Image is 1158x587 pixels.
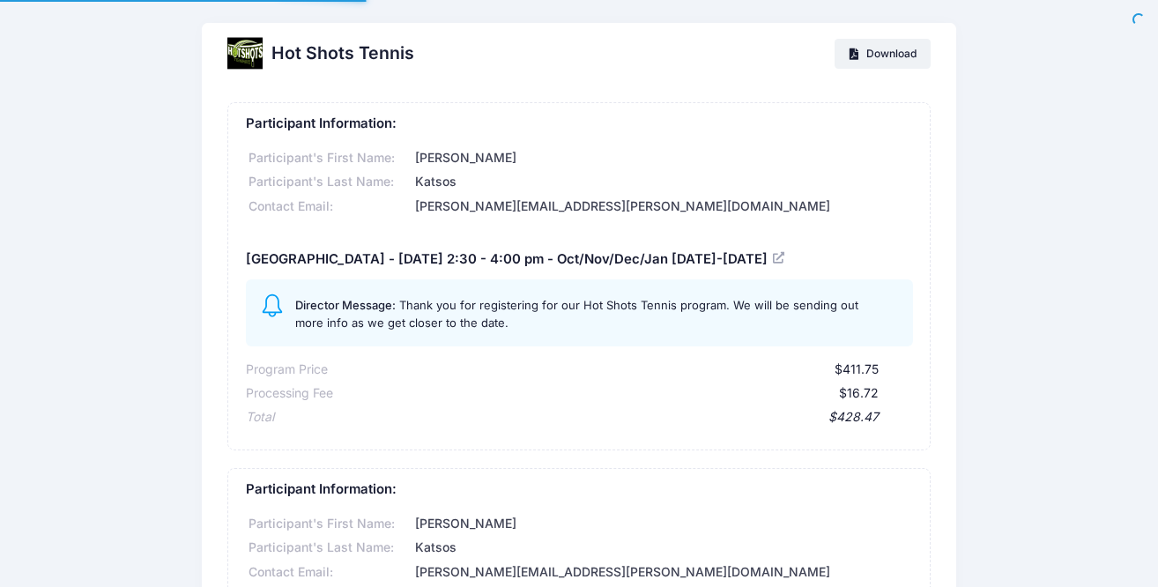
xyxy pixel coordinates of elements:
div: Processing Fee [246,384,333,403]
a: View Registration Details [773,249,787,265]
div: $16.72 [333,384,879,403]
h5: Participant Information: [246,482,913,498]
div: Contact Email: [246,563,412,582]
div: $428.47 [274,408,879,427]
h5: [GEOGRAPHIC_DATA] - [DATE] 2:30 - 4:00 pm - Oct/Nov/Dec/Jan [DATE]-[DATE] [246,252,788,268]
span: Director Message: [295,298,396,312]
h2: Hot Shots Tennis [271,43,414,63]
div: Participant's Last Name: [246,173,412,191]
span: Download [866,47,917,60]
div: [PERSON_NAME] [412,515,913,533]
div: Participant's First Name: [246,515,412,533]
div: Katsos [412,539,913,557]
div: Program Price [246,360,328,379]
div: Katsos [412,173,913,191]
span: $411.75 [835,361,879,376]
span: Thank you for registering for our Hot Shots Tennis program. We will be sending out more info as w... [295,298,858,330]
div: Participant's First Name: [246,149,412,167]
h5: Participant Information: [246,116,913,132]
div: Contact Email: [246,197,412,216]
div: [PERSON_NAME][EMAIL_ADDRESS][PERSON_NAME][DOMAIN_NAME] [412,197,913,216]
div: Total [246,408,274,427]
div: [PERSON_NAME][EMAIL_ADDRESS][PERSON_NAME][DOMAIN_NAME] [412,563,913,582]
div: Participant's Last Name: [246,539,412,557]
a: Download [835,39,931,69]
div: [PERSON_NAME] [412,149,913,167]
